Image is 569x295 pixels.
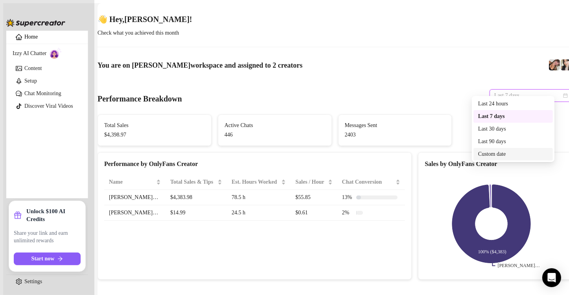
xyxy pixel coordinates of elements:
a: Chat Monitoring [24,90,61,96]
span: Messages Sent [345,121,446,130]
span: Izzy AI Chatter [13,49,46,58]
button: Start nowarrow-right [14,253,81,265]
span: Total Sales [104,121,205,130]
a: Setup [24,78,37,84]
text: [PERSON_NAME]… [498,263,540,269]
a: Discover Viral Videos [24,103,73,109]
span: Last 7 days [494,90,567,101]
div: Last 24 hours [473,98,553,110]
h4: Performance Breakdown [98,93,182,104]
span: Chat Conversion [342,178,394,186]
span: Total Sales & Tips [170,178,216,186]
div: Custom date [473,148,553,160]
span: 2 % [342,208,353,217]
h1: You are on workspace and assigned to creators [98,61,302,70]
span: 2 [273,61,276,69]
th: Total Sales & Tips [166,175,227,190]
div: Est. Hours Worked [232,178,280,186]
img: AI Chatter [50,48,62,59]
span: Active Chats [225,121,325,130]
th: Name [104,175,166,190]
div: Last 7 days [473,110,553,123]
td: $55.85 [291,190,337,205]
div: Open Intercom Messenger [542,268,561,287]
img: logo-BBDzfeDw.svg [6,19,65,27]
div: Last 30 days [478,125,548,133]
td: $4,383.98 [166,190,227,205]
a: Content [24,65,42,71]
td: [PERSON_NAME]… [104,190,166,205]
span: calendar [563,93,568,98]
div: Performance by OnlyFans Creator [104,159,405,169]
span: Sales / Hour [295,178,326,186]
td: [PERSON_NAME]… [104,205,166,221]
td: $0.61 [291,205,337,221]
a: Settings [24,278,42,284]
th: Chat Conversion [337,175,405,190]
img: Christina [549,59,560,70]
span: arrow-right [57,256,63,262]
a: Home [24,34,38,40]
div: Last 30 days [473,123,553,135]
div: Last 7 days [478,112,548,121]
span: Share your link and earn unlimited rewards [14,229,81,245]
div: Last 90 days [473,135,553,148]
span: 13 % [342,193,353,202]
td: $14.99 [166,205,227,221]
span: 446 [225,131,325,139]
span: gift [14,211,22,219]
td: 24.5 h [227,205,291,221]
div: Sales by OnlyFans Creator [425,159,565,169]
td: 78.5 h [227,190,291,205]
span: [PERSON_NAME] [132,61,190,69]
div: Custom date [478,150,548,159]
th: Sales / Hour [291,175,337,190]
span: Name [109,178,155,186]
strong: Unlock $100 AI Credits [26,207,81,223]
div: Last 90 days [478,137,548,146]
div: Last 24 hours [478,100,548,108]
span: Start now [31,256,55,262]
span: 2403 [345,131,446,139]
span: $4,398.97 [104,131,205,139]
